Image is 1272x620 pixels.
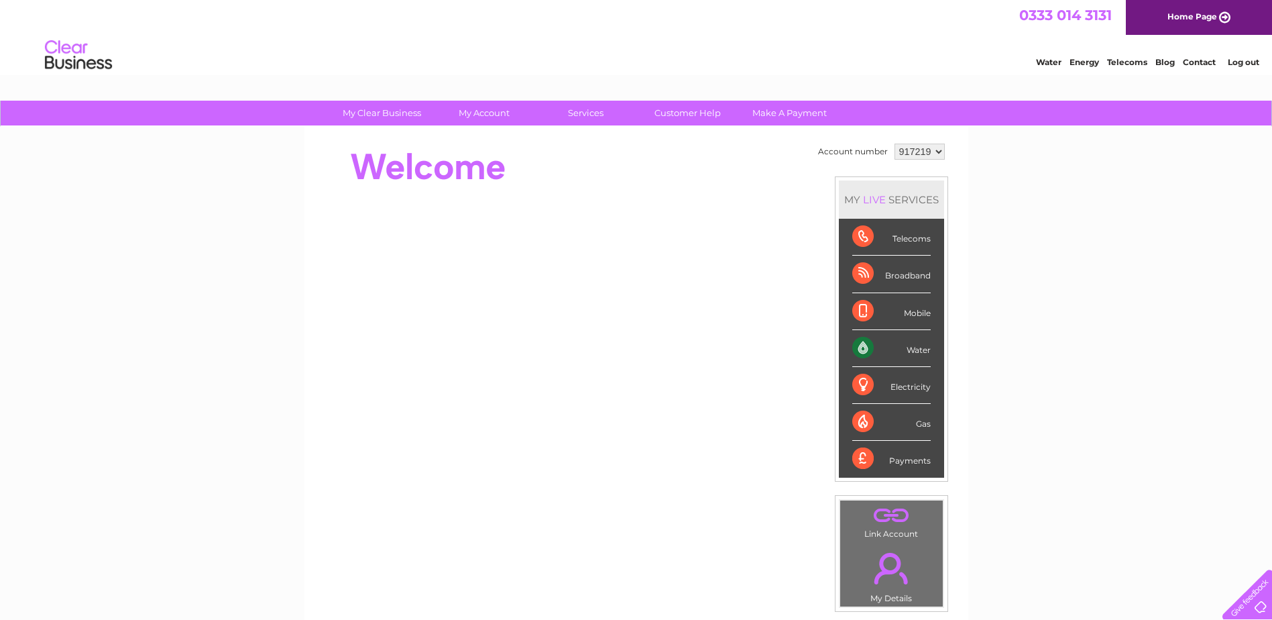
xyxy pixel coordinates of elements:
a: Water [1036,57,1061,67]
div: Gas [852,404,931,441]
div: Electricity [852,367,931,404]
td: My Details [840,541,943,607]
div: Clear Business is a trading name of Verastar Limited (registered in [GEOGRAPHIC_DATA] No. 3667643... [320,7,953,65]
a: My Clear Business [327,101,437,125]
div: Payments [852,441,931,477]
td: Link Account [840,500,943,542]
img: logo.png [44,35,113,76]
a: Make A Payment [734,101,845,125]
a: My Account [428,101,539,125]
div: Water [852,330,931,367]
a: Energy [1069,57,1099,67]
a: 0333 014 3131 [1019,7,1112,23]
a: Services [530,101,641,125]
div: Broadband [852,256,931,293]
a: Telecoms [1107,57,1147,67]
div: Telecoms [852,219,931,256]
td: Account number [815,140,891,163]
a: Log out [1228,57,1259,67]
a: . [844,545,939,592]
a: Contact [1183,57,1216,67]
a: . [844,504,939,527]
div: LIVE [860,193,888,206]
a: Customer Help [632,101,743,125]
a: Blog [1155,57,1175,67]
div: Mobile [852,293,931,330]
div: MY SERVICES [839,180,944,219]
